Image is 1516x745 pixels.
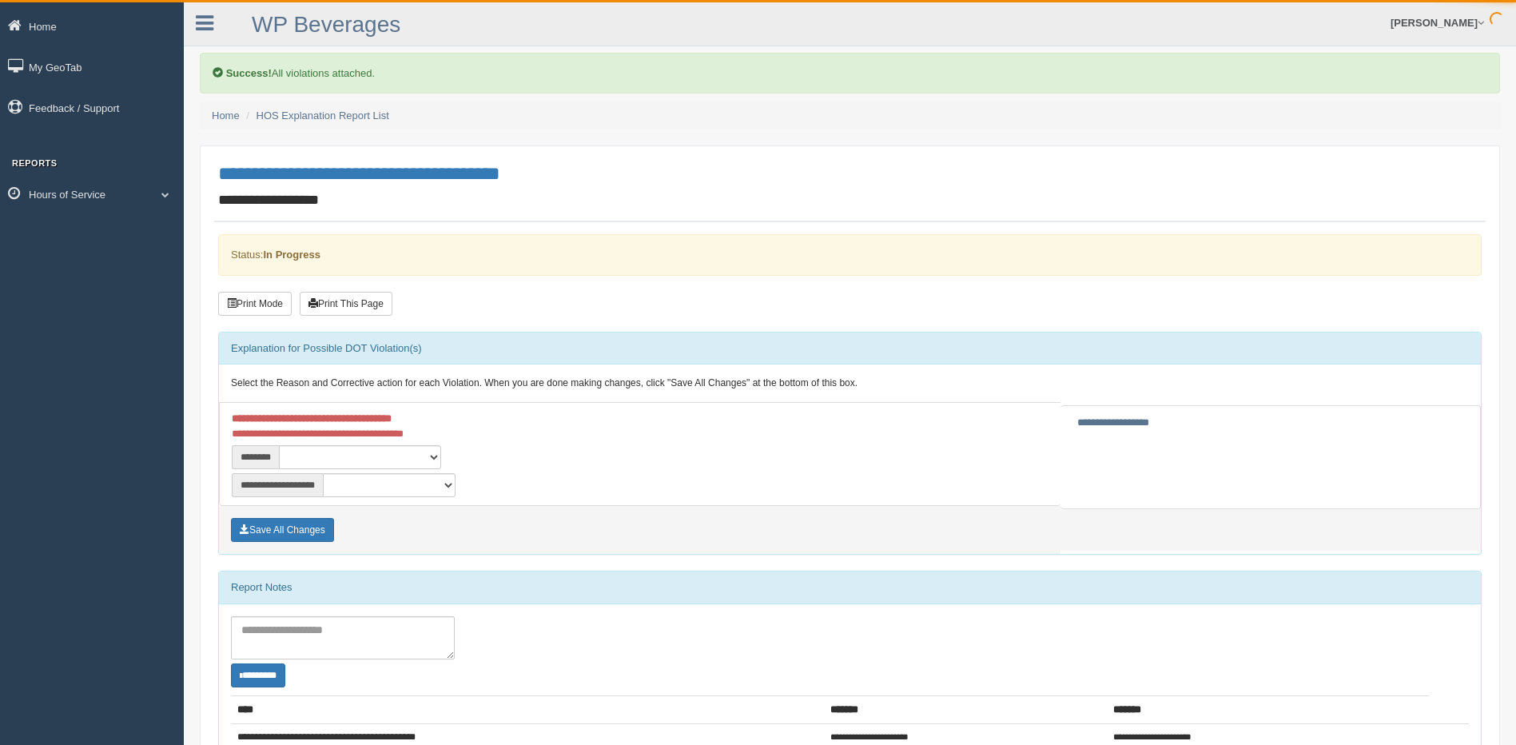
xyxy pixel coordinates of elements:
[219,572,1481,604] div: Report Notes
[200,53,1500,94] div: All violations attached.
[300,292,392,316] button: Print This Page
[257,110,389,122] a: HOS Explanation Report List
[219,333,1481,365] div: Explanation for Possible DOT Violation(s)
[219,365,1481,403] div: Select the Reason and Corrective action for each Violation. When you are done making changes, cli...
[226,67,272,79] b: Success!
[231,663,285,687] button: Change Filter Options
[231,518,334,542] button: Save
[263,249,320,261] strong: In Progress
[212,110,240,122] a: Home
[218,292,292,316] button: Print Mode
[252,12,400,37] a: WP Beverages
[218,234,1482,275] div: Status:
